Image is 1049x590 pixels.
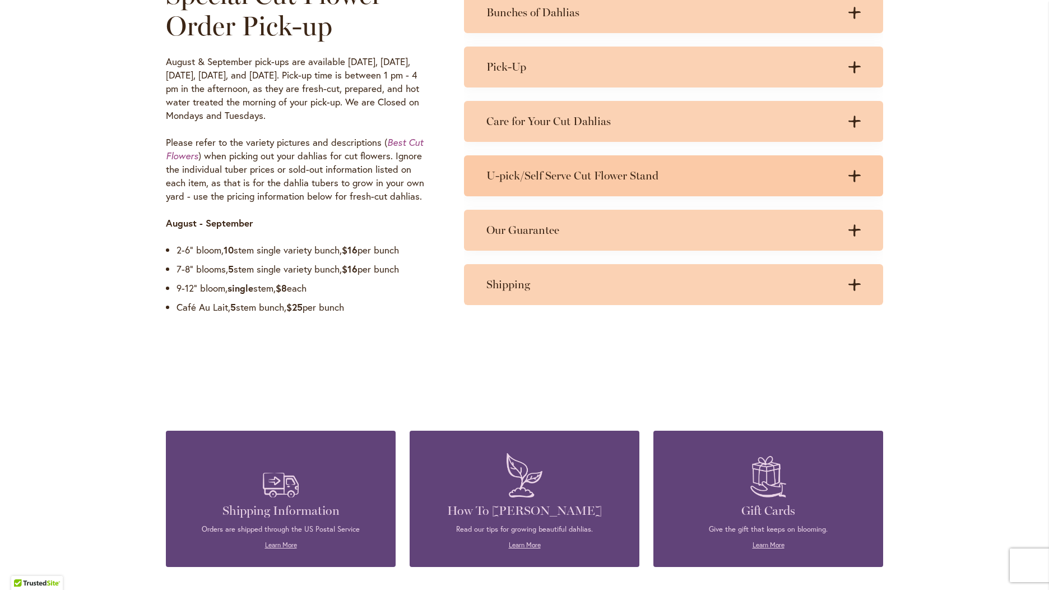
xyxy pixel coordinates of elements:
p: Please refer to the variety pictures and descriptions ( ) when picking out your dahlias for cut f... [166,136,431,203]
a: Learn More [509,541,541,549]
a: Learn More [753,541,785,549]
summary: Care for Your Cut Dahlias [464,101,883,142]
li: 9-12” bloom, stem, each [177,282,431,295]
a: Learn More [265,541,297,549]
h3: U-pick/Self Serve Cut Flower Stand [486,169,838,183]
p: Orders are shipped through the US Postal Service [183,524,379,534]
p: Read our tips for growing beautiful dahlias. [426,524,623,534]
summary: Shipping [464,264,883,305]
h4: How To [PERSON_NAME] [426,503,623,519]
h3: Our Guarantee [486,223,838,237]
strong: $16 [342,262,358,275]
h3: Shipping [486,278,838,292]
li: 7-8” blooms, stem single variety bunch, per bunch [177,262,431,276]
a: Best Cut Flowers [166,136,423,162]
strong: August - September [166,216,253,229]
strong: $16 [342,243,358,256]
summary: Our Guarantee [464,210,883,251]
summary: Pick-Up [464,47,883,87]
h3: Care for Your Cut Dahlias [486,114,838,128]
strong: $25 [286,301,303,314]
li: 2-6” bloom, stem single variety bunch, per bunch [177,243,431,257]
h4: Gift Cards [670,503,866,519]
strong: $8 [276,282,287,294]
p: Give the gift that keeps on blooming. [670,524,866,534]
summary: U-pick/Self Serve Cut Flower Stand [464,155,883,196]
strong: 5 [230,301,236,314]
h3: Pick-Up [486,60,838,74]
li: Café Au Lait, stem bunch, per bunch [177,301,431,314]
strong: 5 [228,262,234,275]
h4: Shipping Information [183,503,379,519]
h3: Bunches of Dahlias [486,6,838,20]
strong: single [228,282,253,294]
strong: 10 [224,243,234,256]
p: August & September pick-ups are available [DATE], [DATE], [DATE], [DATE], and [DATE]. Pick-up tim... [166,55,431,122]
